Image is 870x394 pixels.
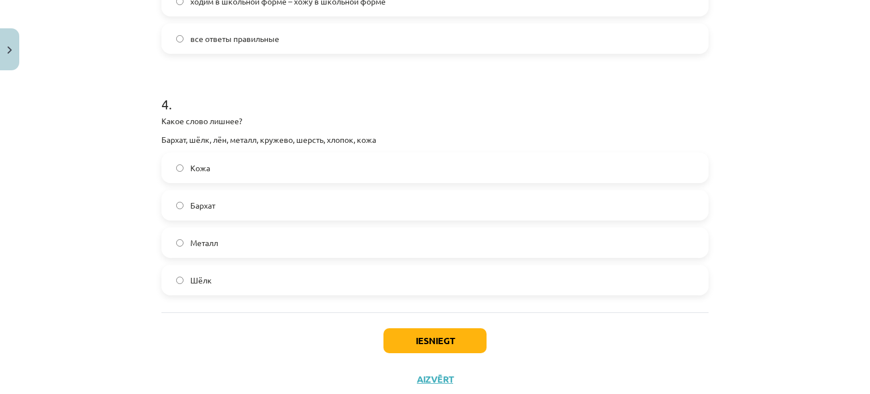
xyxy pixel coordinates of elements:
[7,46,12,54] img: icon-close-lesson-0947bae3869378f0d4975bcd49f059093ad1ed9edebbc8119c70593378902aed.svg
[176,164,184,172] input: Кожа
[176,202,184,209] input: Бархат
[190,200,215,211] span: Бархат
[190,162,210,174] span: Кожа
[176,239,184,247] input: Металл
[161,134,709,146] p: Бархат, шёлк, лён, металл, кружево, шерсть, хлопок, кожа
[176,35,184,43] input: все ответы правильные
[383,328,487,353] button: Iesniegt
[161,77,709,112] h1: 4 .
[190,33,279,45] span: все ответы правильные
[176,277,184,284] input: Шёлк
[190,274,212,286] span: Шёлк
[161,115,709,127] p: Какое слово лишнее?
[190,237,218,249] span: Металл
[413,374,457,385] button: Aizvērt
